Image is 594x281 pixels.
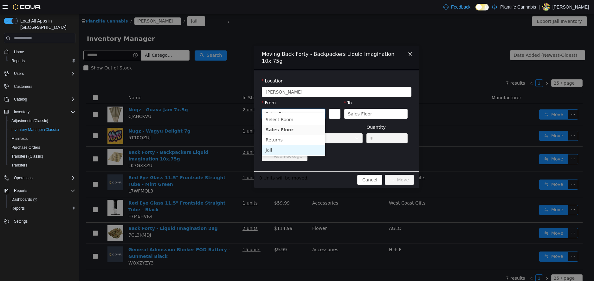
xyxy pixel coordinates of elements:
[9,117,75,125] span: Adjustments (Classic)
[6,195,78,204] a: Dashboards
[14,84,32,89] span: Customers
[451,4,470,10] span: Feedback
[11,95,75,103] span: Catalog
[183,86,197,91] label: From
[11,174,35,182] button: Operations
[9,126,61,134] a: Inventory Manager (Classic)
[475,4,489,10] input: Dark Mode
[14,188,27,193] span: Reports
[11,174,75,182] span: Operations
[14,175,33,180] span: Operations
[278,161,303,171] button: Cancel
[11,206,25,211] span: Reports
[9,57,27,65] a: Reports
[6,56,78,65] button: Reports
[11,108,75,116] span: Inventory
[11,197,37,202] span: Dashboards
[11,154,43,159] span: Transfers (Classic)
[11,70,26,77] button: Users
[183,37,332,51] div: Moving Back Forty - Backpackers Liquid Imagination 10x.75g
[238,98,242,102] i: icon: down
[183,64,204,69] label: Location
[6,143,78,152] button: Purchase Orders
[186,73,223,83] span: Wainwright
[11,48,27,56] a: Home
[9,135,30,142] a: Manifests
[11,83,35,90] a: Customers
[11,145,40,150] span: Purchase Orders
[9,153,75,160] span: Transfers (Classic)
[14,109,29,114] span: Inventory
[186,95,211,105] div: Sales Floor
[441,1,473,13] a: Feedback
[1,186,78,195] button: Reports
[11,127,59,132] span: Inventory Manager (Classic)
[6,125,78,134] button: Inventory Manager (Classic)
[552,3,589,11] p: [PERSON_NAME]
[6,204,78,213] button: Reports
[250,95,261,105] button: Swap
[9,161,75,169] span: Transfers
[183,121,246,131] li: Returns
[11,58,25,63] span: Reports
[1,82,78,91] button: Customers
[4,44,75,242] nav: Complex example
[11,187,30,194] button: Reports
[328,38,333,43] i: icon: close
[183,111,246,121] li: Sales Floor
[11,108,32,116] button: Inventory
[9,153,46,160] a: Transfers (Classic)
[11,118,48,123] span: Adjustments (Classic)
[9,126,75,134] span: Inventory Manager (Classic)
[306,161,335,171] button: icon: swapMove
[9,161,30,169] a: Transfers
[6,116,78,125] button: Adjustments (Classic)
[6,152,78,161] button: Transfers (Classic)
[9,144,43,151] a: Purchase Orders
[1,69,78,78] button: Users
[9,144,75,151] span: Purchase Orders
[1,47,78,56] button: Home
[9,117,51,125] a: Adjustments (Classic)
[325,76,328,81] i: icon: down
[1,108,78,116] button: Inventory
[9,196,39,203] a: Dashboards
[265,86,273,91] label: To
[9,57,75,65] span: Reports
[11,217,75,225] span: Settings
[1,173,78,182] button: Operations
[11,187,75,194] span: Reports
[1,95,78,104] button: Catalog
[14,71,24,76] span: Users
[269,95,293,105] div: Sales Floor
[11,48,75,56] span: Home
[9,205,75,212] span: Reports
[287,111,307,116] label: Quantity
[11,163,27,168] span: Transfers
[11,70,75,77] span: Users
[539,3,540,11] p: |
[542,3,550,11] div: Amanda Weese
[9,135,75,142] span: Manifests
[276,122,280,127] i: icon: down
[14,97,27,102] span: Catalog
[18,18,75,30] span: Load All Apps in [GEOGRAPHIC_DATA]
[500,3,536,11] p: Plantlife Cannabis
[11,95,29,103] button: Catalog
[287,120,328,129] input: Quantity
[321,98,325,102] i: icon: down
[183,131,246,141] li: Jail
[6,134,78,143] button: Manifests
[14,219,28,224] span: Settings
[322,32,340,49] button: Close
[180,161,229,167] span: 0 Units will be moved.
[13,4,41,10] img: Cova
[11,82,75,90] span: Customers
[183,101,246,111] li: Select Room
[14,49,24,55] span: Home
[9,196,75,203] span: Dashboards
[6,161,78,170] button: Transfers
[11,218,30,225] a: Settings
[9,205,27,212] a: Reports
